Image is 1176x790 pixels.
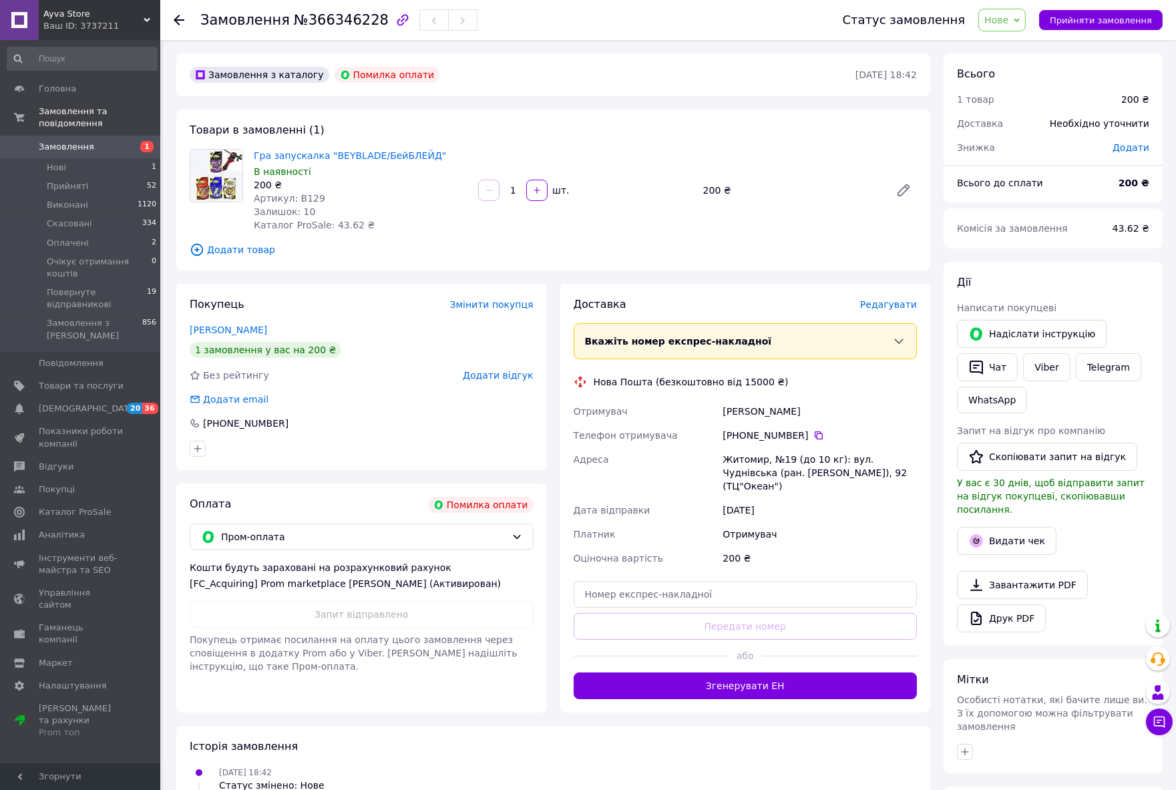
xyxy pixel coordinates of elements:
span: Вкажіть номер експрес-накладної [585,336,772,347]
span: [DEMOGRAPHIC_DATA] [39,403,138,415]
div: Повернутися назад [174,13,184,27]
span: Телефон отримувача [574,430,678,441]
span: 36 [142,403,158,414]
span: Доставка [957,118,1003,129]
span: Змінити покупця [450,299,534,310]
span: Повернуте відправникові [47,286,147,311]
span: Аналітика [39,529,85,541]
span: Написати покупцеві [957,303,1056,313]
span: Оплата [190,498,231,510]
div: Додати email [188,393,270,406]
button: Запит відправлено [190,601,534,628]
span: Доставка [574,298,626,311]
span: Всього до сплати [957,178,1043,188]
button: Чат з покупцем [1146,709,1173,735]
span: 856 [142,317,156,341]
div: Нова Пошта (безкоштовно від 15000 ₴) [590,375,792,389]
span: Товари в замовленні (1) [190,124,325,136]
div: [PHONE_NUMBER] [723,429,917,442]
button: Прийняти замовлення [1039,10,1163,30]
a: Viber [1023,353,1070,381]
span: [DATE] 18:42 [219,768,272,777]
span: Замовлення [200,12,290,28]
span: Налаштування [39,680,107,692]
button: Чат [957,353,1018,381]
span: 0 [152,256,156,280]
span: Редагувати [860,299,917,310]
a: Редагувати [890,177,917,204]
div: [PHONE_NUMBER] [202,417,290,430]
span: Маркет [39,657,73,669]
span: 1120 [138,199,156,211]
span: Замовлення та повідомлення [39,106,160,130]
span: №366346228 [294,12,389,28]
input: Пошук [7,47,158,71]
input: Номер експрес-накладної [574,581,918,608]
div: Prom топ [39,727,124,739]
span: Очікує отримання коштів [47,256,152,280]
span: Історія замовлення [190,740,298,753]
span: Замовлення з [PERSON_NAME] [47,317,142,341]
div: Кошти будуть зараховані на розрахунковий рахунок [190,561,534,590]
span: 1 [152,162,156,174]
span: 1 [140,141,154,152]
span: 19 [147,286,156,311]
span: Повідомлення [39,357,104,369]
div: Помилка оплати [335,67,440,83]
span: Нові [47,162,66,174]
span: Замовлення [39,141,94,153]
span: Залишок: 10 [254,206,315,217]
a: [PERSON_NAME] [190,325,267,335]
div: 200 ₴ [720,546,920,570]
span: Виконані [47,199,88,211]
span: 1 товар [957,94,994,105]
span: Оціночна вартість [574,553,663,564]
div: [DATE] [720,498,920,522]
div: Житомир, №19 (до 10 кг): вул. Чуднівська (ран. [PERSON_NAME]), 92 (ТЦ"Океан") [720,447,920,498]
span: Оплачені [47,237,89,249]
div: Ваш ID: 3737211 [43,20,160,32]
span: Товари та послуги [39,380,124,392]
span: Каталог ProSale [39,506,111,518]
span: Відгуки [39,461,73,473]
span: Адреса [574,454,609,465]
time: [DATE] 18:42 [855,69,917,80]
div: 1 замовлення у вас на 200 ₴ [190,342,341,358]
span: Особисті нотатки, які бачите лише ви. З їх допомогою можна фільтрувати замовлення [957,695,1147,732]
span: [PERSON_NAME] та рахунки [39,703,124,739]
div: 200 ₴ [1121,93,1149,106]
div: Отримувач [720,522,920,546]
div: шт. [549,184,570,197]
span: Запит на відгук про компанію [957,425,1105,436]
span: Покупець [190,298,244,311]
img: Гра запускалка "BEYBLADE/БейБЛЕЙД" [190,150,242,202]
a: WhatsApp [957,387,1027,413]
div: Необхідно уточнити [1042,109,1157,138]
span: Без рейтингу [203,370,269,381]
span: Головна [39,83,76,95]
span: Платник [574,529,616,540]
span: 2 [152,237,156,249]
span: 52 [147,180,156,192]
span: Нове [984,15,1008,25]
a: Гра запускалка "BEYBLADE/БейБЛЕЙД" [254,150,446,161]
span: Показники роботи компанії [39,425,124,449]
div: Статус замовлення [843,13,966,27]
span: Прийняті [47,180,88,192]
span: Скасовані [47,218,92,230]
button: Надіслати інструкцію [957,320,1107,348]
span: Ayva Store [43,8,144,20]
span: В наявності [254,166,311,177]
a: Telegram [1076,353,1141,381]
span: Дії [957,276,971,288]
span: 334 [142,218,156,230]
div: 200 ₴ [698,181,885,200]
button: Видати чек [957,527,1056,555]
span: Знижка [957,142,995,153]
span: Артикул: B129 [254,193,325,204]
span: Каталог ProSale: 43.62 ₴ [254,220,375,230]
button: Згенерувати ЕН [574,672,918,699]
span: Додати товар [190,242,917,257]
span: Покупець отримає посилання на оплату цього замовлення через сповіщення в додатку Prom або у Viber... [190,634,517,672]
span: У вас є 30 днів, щоб відправити запит на відгук покупцеві, скопіювавши посилання. [957,477,1145,515]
